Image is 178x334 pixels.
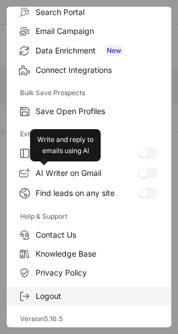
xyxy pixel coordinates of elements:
span: Knowledge Base [36,249,158,259]
label: Find leads on any site [7,183,171,203]
label: Help & Support [20,208,158,225]
div: Version 5.16.5 [7,310,171,328]
label: Data Enrichment New [7,41,171,61]
label: Hide Sidebar [7,143,171,163]
span: Hide Sidebar [36,148,138,158]
label: Privacy Policy [7,263,171,282]
label: Search Portal [7,3,171,22]
label: Extension Preference [20,125,158,143]
span: Connect Integrations [36,65,158,75]
span: New [105,45,123,56]
label: Knowledge Base [7,244,171,263]
span: Privacy Policy [36,268,158,278]
span: AI Writer on Gmail [36,168,138,178]
span: Logout [36,291,158,301]
span: Data Enrichment [36,45,158,56]
span: Email Campaign [36,26,158,36]
span: Save Open Profiles [36,106,158,116]
label: Connect Integrations [7,61,171,80]
span: Contact Us [36,230,158,240]
label: Contact Us [7,225,171,244]
label: Email Campaign [7,22,171,41]
label: AI Writer on Gmail Write and reply toemails using AI [7,163,171,183]
span: Find leads on any site [36,188,138,198]
label: Save Open Profiles [7,102,171,121]
span: Search Portal [36,7,158,17]
label: Bulk Save Prospects [20,84,158,102]
label: Logout [7,287,171,306]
